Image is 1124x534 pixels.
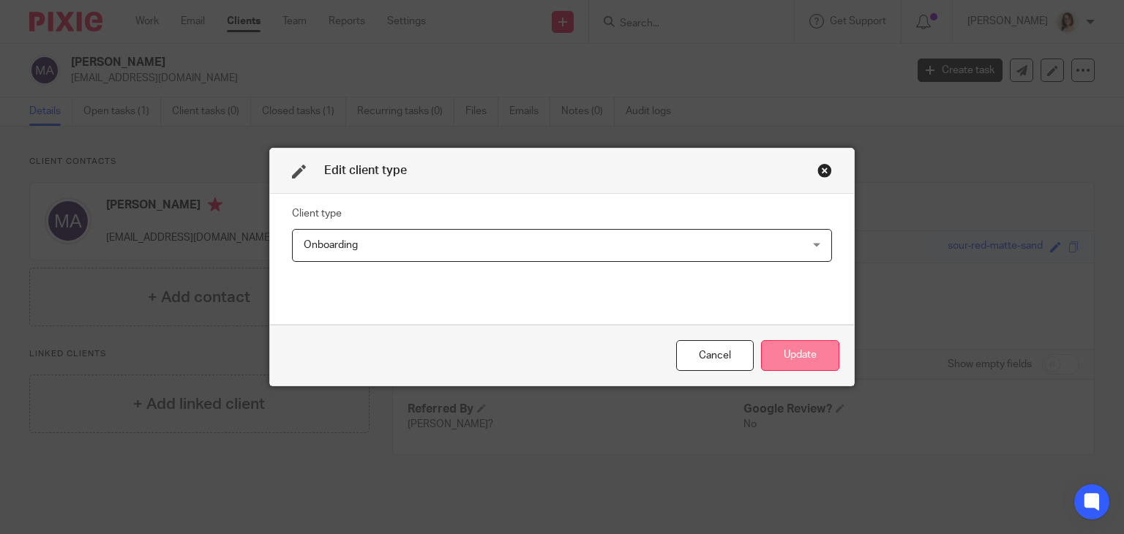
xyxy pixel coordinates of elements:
span: Onboarding [304,240,358,250]
label: Client type [292,206,342,221]
div: Close this dialog window [817,163,832,178]
div: Close this dialog window [676,340,754,372]
span: Edit client type [324,165,407,176]
button: Update [761,340,839,372]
